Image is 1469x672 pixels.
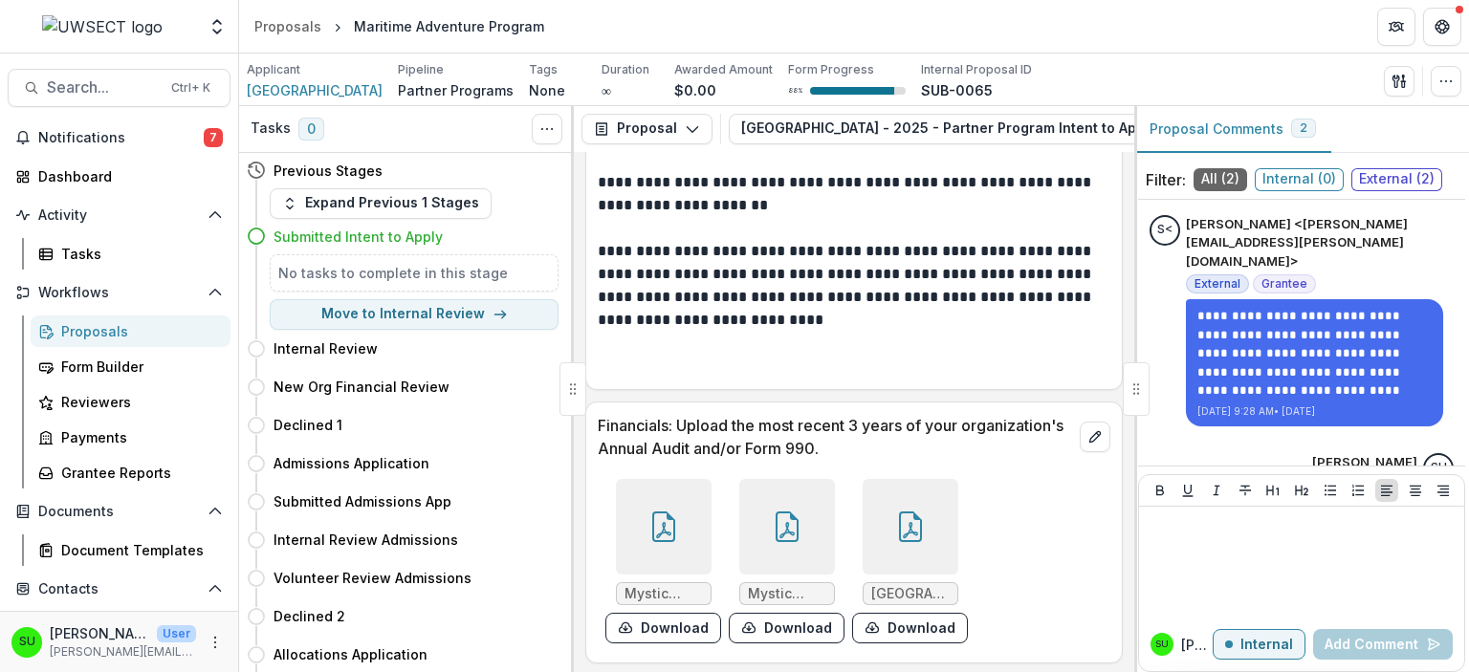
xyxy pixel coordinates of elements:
[852,613,968,643] button: download-form-response
[50,643,196,661] p: [PERSON_NAME][EMAIL_ADDRESS][PERSON_NAME][DOMAIN_NAME]
[1205,479,1228,502] button: Italicize
[602,80,611,100] p: ∞
[157,625,196,642] p: User
[532,114,562,144] button: Toggle View Cancelled Tasks
[1432,479,1455,502] button: Align Right
[61,463,215,483] div: Grantee Reports
[1213,629,1305,660] button: Internal
[1375,479,1398,502] button: Align Left
[921,61,1032,78] p: Internal Proposal ID
[1290,479,1313,502] button: Heading 2
[1347,479,1370,502] button: Ordered List
[31,457,230,488] a: Grantee Reports
[398,80,514,100] p: Partner Programs
[788,84,802,98] p: 88 %
[42,15,163,38] img: UWSECT logo
[274,568,471,588] h4: Volunteer Review Admissions
[1255,168,1344,191] span: Internal ( 0 )
[1300,121,1307,135] span: 2
[1195,277,1240,291] span: External
[31,386,230,418] a: Reviewers
[61,357,215,377] div: Form Builder
[398,61,444,78] p: Pipeline
[31,238,230,270] a: Tasks
[247,61,300,78] p: Applicant
[729,613,844,643] button: download-form-response
[1404,479,1427,502] button: Align Center
[251,120,291,137] h3: Tasks
[274,227,443,247] h4: Submitted Intent to Apply
[61,392,215,412] div: Reviewers
[298,118,324,141] span: 0
[1261,479,1284,502] button: Heading 1
[47,78,160,97] span: Search...
[8,496,230,527] button: Open Documents
[1351,168,1442,191] span: External ( 2 )
[204,8,230,46] button: Open entity switcher
[61,427,215,447] div: Payments
[1240,637,1293,653] p: Internal
[247,12,329,40] a: Proposals
[31,422,230,453] a: Payments
[1312,453,1417,472] p: [PERSON_NAME]
[1313,629,1453,660] button: Add Comment
[274,491,451,511] h4: Submitted Admissions App
[1186,215,1454,271] p: [PERSON_NAME] <[PERSON_NAME][EMAIL_ADDRESS][PERSON_NAME][DOMAIN_NAME]>
[274,606,345,626] h4: Declined 2
[1319,479,1342,502] button: Bullet List
[748,586,826,602] span: Mystic Seaport Museum Inc. (FINANCIAL AUDIT) - 2023 Final.pdf
[602,61,649,78] p: Duration
[1194,168,1247,191] span: All ( 2 )
[274,530,458,550] h4: Internal Review Admissions
[8,200,230,230] button: Open Activity
[1080,422,1110,452] button: edit
[167,77,214,98] div: Ctrl + K
[204,631,227,654] button: More
[247,80,383,100] a: [GEOGRAPHIC_DATA]
[1149,479,1172,502] button: Bold
[605,479,721,643] div: Mystic Seaport Museum, Inc. (Financial Audit) - 2022 Final.pdfdownload-form-response
[270,188,492,219] button: Expand Previous 1 Stages
[31,534,230,566] a: Document Templates
[1423,8,1461,46] button: Get Help
[1377,8,1415,46] button: Partners
[1134,106,1331,153] button: Proposal Comments
[1157,224,1173,236] div: Sarah Cahill <sarah.cahill@mysticseaport.org>
[1181,635,1213,655] p: [PERSON_NAME]
[278,263,550,283] h5: No tasks to complete in this stage
[1155,639,1169,649] div: Scott Umbel
[274,644,428,664] h4: Allocations Application
[274,377,449,397] h4: New Org Financial Review
[729,114,1215,144] button: [GEOGRAPHIC_DATA] - 2025 - Partner Program Intent to Apply
[8,277,230,308] button: Open Workflows
[61,244,215,264] div: Tasks
[1431,462,1447,474] div: Scott Umbel
[674,61,773,78] p: Awarded Amount
[31,315,230,347] a: Proposals
[8,574,230,604] button: Open Contacts
[270,299,559,330] button: Move to Internal Review
[31,351,230,382] a: Form Builder
[61,540,215,560] div: Document Templates
[254,16,321,36] div: Proposals
[1197,404,1432,419] p: [DATE] 9:28 AM • [DATE]
[1146,168,1186,191] p: Filter:
[38,130,204,146] span: Notifications
[19,636,35,648] div: Scott Umbel
[354,16,544,36] div: Maritime Adventure Program
[274,338,378,358] h4: Internal Review
[38,581,200,597] span: Contacts
[674,80,716,100] p: $0.00
[581,114,713,144] button: Proposal
[38,166,215,186] div: Dashboard
[8,69,230,107] button: Search...
[921,80,993,100] p: SUB-0065
[529,80,565,100] p: None
[871,586,950,602] span: [GEOGRAPHIC_DATA] 990 2021.pdf
[204,128,223,147] span: 7
[598,414,1072,460] p: Financials: Upload the most recent 3 years of your organization's Annual Audit and/or Form 990.
[274,453,429,473] h4: Admissions Application
[1176,479,1199,502] button: Underline
[38,504,200,520] span: Documents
